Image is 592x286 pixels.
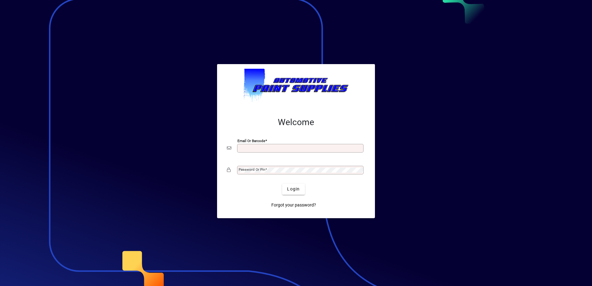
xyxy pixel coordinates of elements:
[237,138,265,143] mat-label: Email or Barcode
[271,202,316,208] span: Forgot your password?
[282,184,305,195] button: Login
[227,117,365,128] h2: Welcome
[239,167,265,172] mat-label: Password or Pin
[287,186,300,192] span: Login
[269,200,319,211] a: Forgot your password?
